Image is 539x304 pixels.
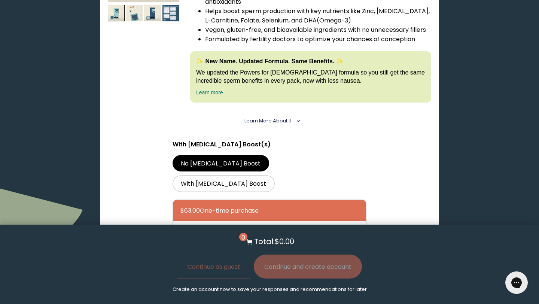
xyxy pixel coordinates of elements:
li: Vegan, gluten-free, and bioavailable ingredients with no unnecessary fillers [205,25,431,34]
iframe: Gorgias live chat messenger [502,269,532,297]
label: No [MEDICAL_DATA] Boost [173,155,269,171]
img: thumbnail image [144,5,161,22]
img: thumbnail image [108,5,125,22]
p: We updated the Powers for [DEMOGRAPHIC_DATA] formula so you still get the same incredible sperm b... [196,69,425,85]
button: Continue and create account [254,255,362,279]
img: thumbnail image [162,5,179,22]
label: With [MEDICAL_DATA] Boost [173,175,275,192]
li: Formulated by fertility doctors to optimize your chances of conception [205,34,431,44]
li: Helps boost sperm production with key nutrients like Zinc, [MEDICAL_DATA], L-Carnitine, Folate, S... [205,6,431,25]
img: thumbnail image [126,5,143,22]
strong: ✨ New Name. Updated Formula. Same Benefits. ✨ [196,58,344,64]
p: Total: $0.00 [254,236,294,247]
i: < [293,119,300,123]
p: Create an account now to save your responses and recommendations for later [173,286,367,293]
a: Learn more [196,89,223,95]
summary: Learn More About it < [244,118,295,124]
button: Continue as guest [177,255,251,279]
p: With [MEDICAL_DATA] Boost(s) [173,140,366,149]
span: Learn More About it [244,118,291,124]
span: 0 [239,233,247,241]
